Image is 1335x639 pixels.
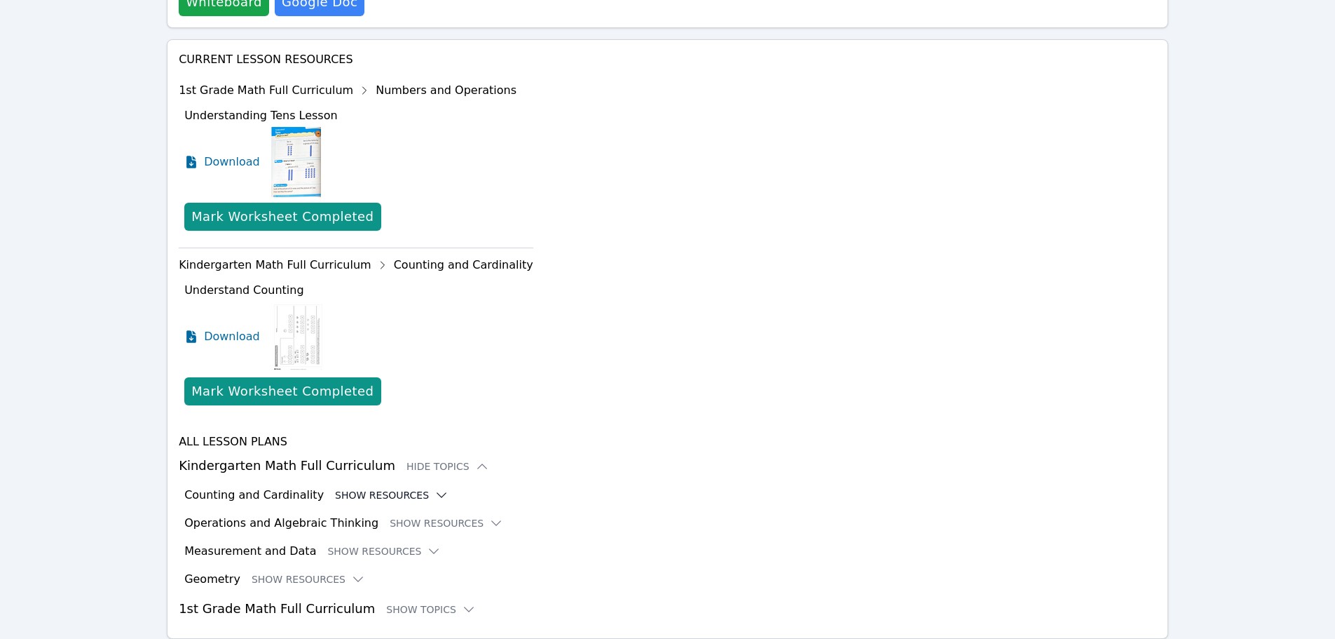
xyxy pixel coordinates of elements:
[179,599,1156,619] h3: 1st Grade Math Full Curriculum
[252,572,365,586] button: Show Resources
[390,516,503,530] button: Show Resources
[184,109,338,122] span: Understanding Tens Lesson
[179,433,1156,450] h4: All Lesson Plans
[271,302,325,372] img: Understand Counting
[191,382,374,401] div: Mark Worksheet Completed
[204,328,260,345] span: Download
[184,487,324,504] h3: Counting and Cardinality
[184,127,260,197] a: Download
[184,543,316,560] h3: Measurement and Data
[386,603,476,617] button: Show Topics
[184,283,303,297] span: Understand Counting
[179,254,533,276] div: Kindergarten Math Full Curriculum Counting and Cardinality
[184,571,240,588] h3: Geometry
[271,127,321,197] img: Understanding Tens Lesson
[204,154,260,170] span: Download
[191,207,374,227] div: Mark Worksheet Completed
[184,203,381,231] button: Mark Worksheet Completed
[179,51,1156,68] h4: Current Lesson Resources
[327,544,441,558] button: Show Resources
[179,456,1156,476] h3: Kindergarten Math Full Curriculum
[184,515,378,532] h3: Operations and Algebraic Thinking
[335,488,449,502] button: Show Resources
[184,302,260,372] a: Download
[406,459,489,473] button: Hide Topics
[184,377,381,405] button: Mark Worksheet Completed
[179,79,533,102] div: 1st Grade Math Full Curriculum Numbers and Operations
